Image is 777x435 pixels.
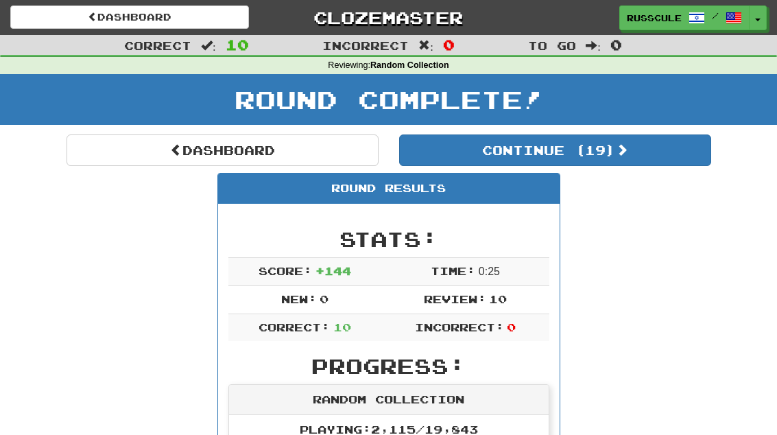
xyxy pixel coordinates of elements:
span: Incorrect: [415,320,504,333]
span: : [201,40,216,51]
span: Incorrect [322,38,409,52]
span: Score: [259,264,312,277]
button: Continue (19) [399,134,711,166]
span: : [586,40,601,51]
span: Correct: [259,320,330,333]
strong: Random Collection [370,60,449,70]
span: 10 [333,320,351,333]
span: 0 [507,320,516,333]
a: Dashboard [10,5,249,29]
a: russcule / [619,5,750,30]
span: : [418,40,433,51]
span: russcule [627,12,682,24]
span: 0 [610,36,622,53]
span: 0 [443,36,455,53]
div: Random Collection [229,385,549,415]
span: 10 [489,292,507,305]
span: + 144 [315,264,351,277]
h2: Stats: [228,228,549,250]
span: 0 [320,292,328,305]
span: To go [528,38,576,52]
h2: Progress: [228,355,549,377]
span: Correct [124,38,191,52]
span: / [712,11,719,21]
div: Round Results [218,174,560,204]
span: 10 [226,36,249,53]
span: 0 : 25 [479,266,500,277]
h1: Round Complete! [5,86,772,113]
a: Clozemaster [270,5,508,30]
span: New: [281,292,317,305]
span: Review: [424,292,486,305]
span: Time: [431,264,475,277]
a: Dashboard [67,134,379,166]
